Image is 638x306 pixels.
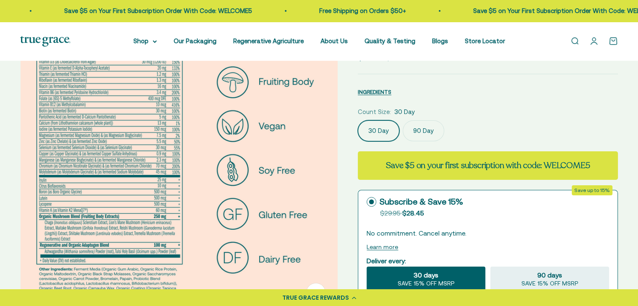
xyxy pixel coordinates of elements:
div: TRUE GRACE REWARDS [282,293,349,302]
a: Quality & Testing [365,37,415,44]
summary: Shop [133,36,157,46]
a: Our Packaging [174,37,216,44]
a: Regenerative Agriculture [233,37,304,44]
span: INGREDIENTS [358,89,391,95]
button: INGREDIENTS [358,87,391,97]
p: Save $5 on Your First Subscription Order With Code: WELCOME5 [62,6,250,16]
a: About Us [320,37,348,44]
span: 30 Day [394,107,415,117]
a: Free Shipping on Orders $50+ [317,7,404,14]
a: Store Locator [465,37,505,44]
legend: Count Size: [358,107,391,117]
a: Blogs [432,37,448,44]
strong: Save $5 on your first subscription with code: WELCOME5 [386,160,590,171]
